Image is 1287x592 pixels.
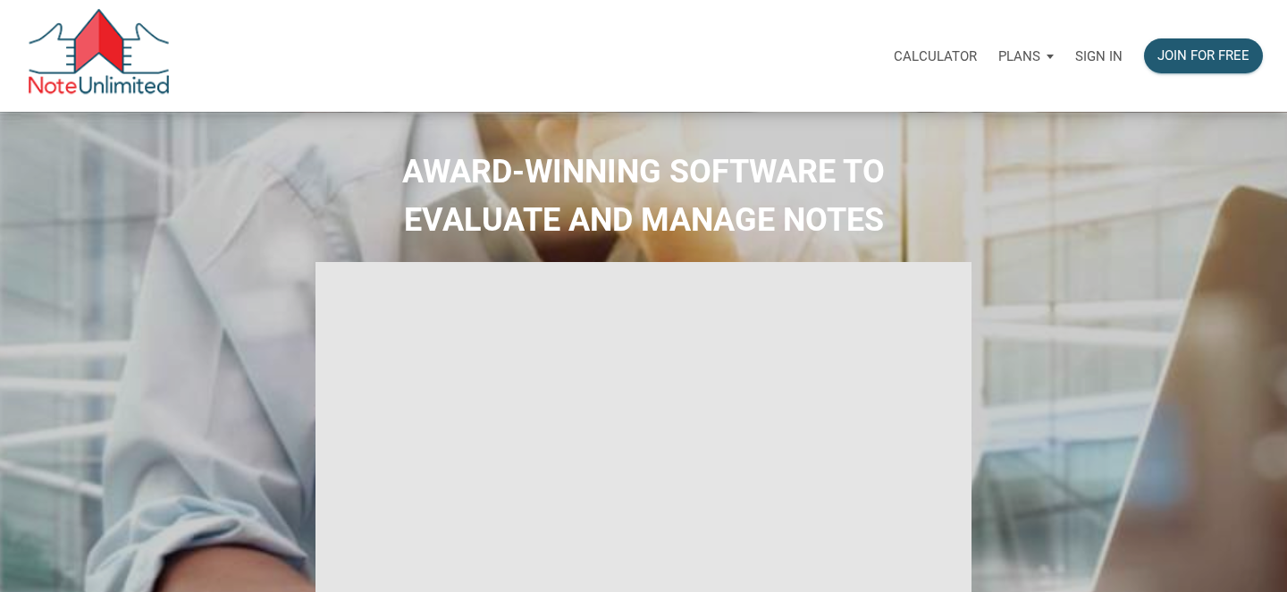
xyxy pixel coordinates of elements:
a: Plans [988,28,1064,84]
h2: AWARD-WINNING SOFTWARE TO EVALUATE AND MANAGE NOTES [13,148,1274,244]
a: Join for free [1133,28,1274,84]
p: Plans [998,48,1040,64]
button: Plans [988,30,1064,83]
a: Calculator [883,28,988,84]
p: Calculator [894,48,977,64]
div: Join for free [1157,46,1249,66]
a: Sign in [1064,28,1133,84]
p: Sign in [1075,48,1123,64]
button: Join for free [1144,38,1263,73]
